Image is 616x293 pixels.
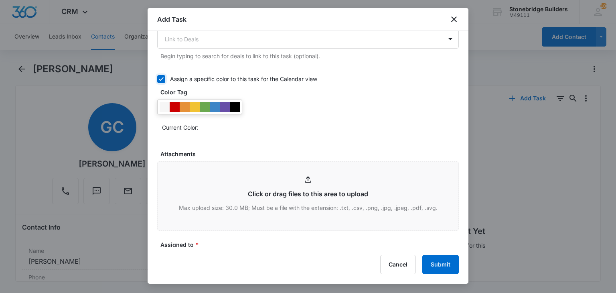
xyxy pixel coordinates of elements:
div: #3d85c6 [210,102,220,112]
div: #f1c232 [190,102,200,112]
label: Assign a specific color to this task for the Calendar view [157,75,459,83]
div: #F6F6F6 [160,102,170,112]
button: Submit [422,255,459,274]
label: Assigned to [160,240,462,249]
label: Attachments [160,150,462,158]
button: Cancel [380,255,416,274]
div: #CC0000 [170,102,180,112]
p: Current Color: [162,123,199,132]
p: Begin typing to search for deals to link to this task (optional). [160,52,459,60]
div: #000000 [230,102,240,112]
div: #674ea7 [220,102,230,112]
label: Color Tag [160,88,462,96]
div: #6aa84f [200,102,210,112]
div: #e69138 [180,102,190,112]
button: close [449,14,459,24]
h1: Add Task [157,14,186,24]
